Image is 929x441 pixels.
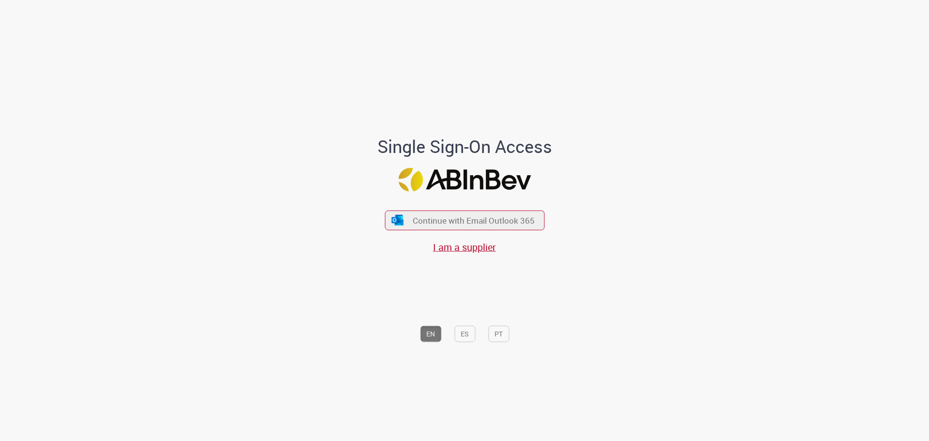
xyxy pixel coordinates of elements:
button: ES [454,325,475,342]
button: PT [488,325,509,342]
button: EN [420,325,441,342]
img: ícone Azure/Microsoft 360 [391,215,405,225]
span: Continue with Email Outlook 365 [413,215,535,226]
button: ícone Azure/Microsoft 360 Continue with Email Outlook 365 [385,210,544,230]
a: I am a supplier [433,241,496,254]
img: Logo ABInBev [398,167,531,191]
h1: Single Sign-On Access [330,137,599,156]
